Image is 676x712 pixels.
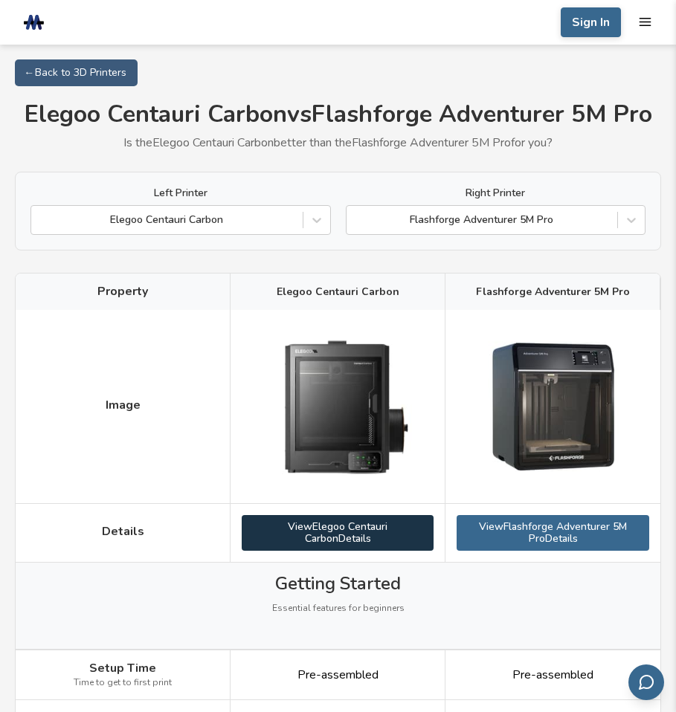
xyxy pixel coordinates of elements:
[476,286,630,298] span: Flashforge Adventurer 5M Pro
[479,332,628,481] img: Flashforge Adventurer 5M Pro
[277,286,399,298] span: Elegoo Centauri Carbon
[15,136,661,149] p: Is the Elegoo Centauri Carbon better than the Flashforge Adventurer 5M Pro for you?
[30,187,331,199] label: Left Printer
[346,187,646,199] label: Right Printer
[15,101,661,129] h1: Elegoo Centauri Carbon vs Flashforge Adventurer 5M Pro
[628,664,664,700] button: Send feedback via email
[89,661,156,675] span: Setup Time
[275,574,401,595] span: Getting Started
[242,515,434,551] a: ViewElegoo Centauri CarbonDetails
[74,678,172,688] span: Time to get to first print
[638,15,652,29] button: mobile navigation menu
[272,603,405,614] span: Essential features for beginners
[512,668,593,682] span: Pre-assembled
[15,59,138,86] a: ← Back to 3D Printers
[102,525,144,538] span: Details
[297,668,379,682] span: Pre-assembled
[263,321,412,492] img: Elegoo Centauri Carbon
[106,398,141,412] span: Image
[39,213,42,227] input: Elegoo Centauri Carbon
[457,515,649,551] a: ViewFlashforge Adventurer 5M ProDetails
[561,7,621,37] button: Sign In
[354,213,357,227] input: Flashforge Adventurer 5M Pro
[97,285,148,298] span: Property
